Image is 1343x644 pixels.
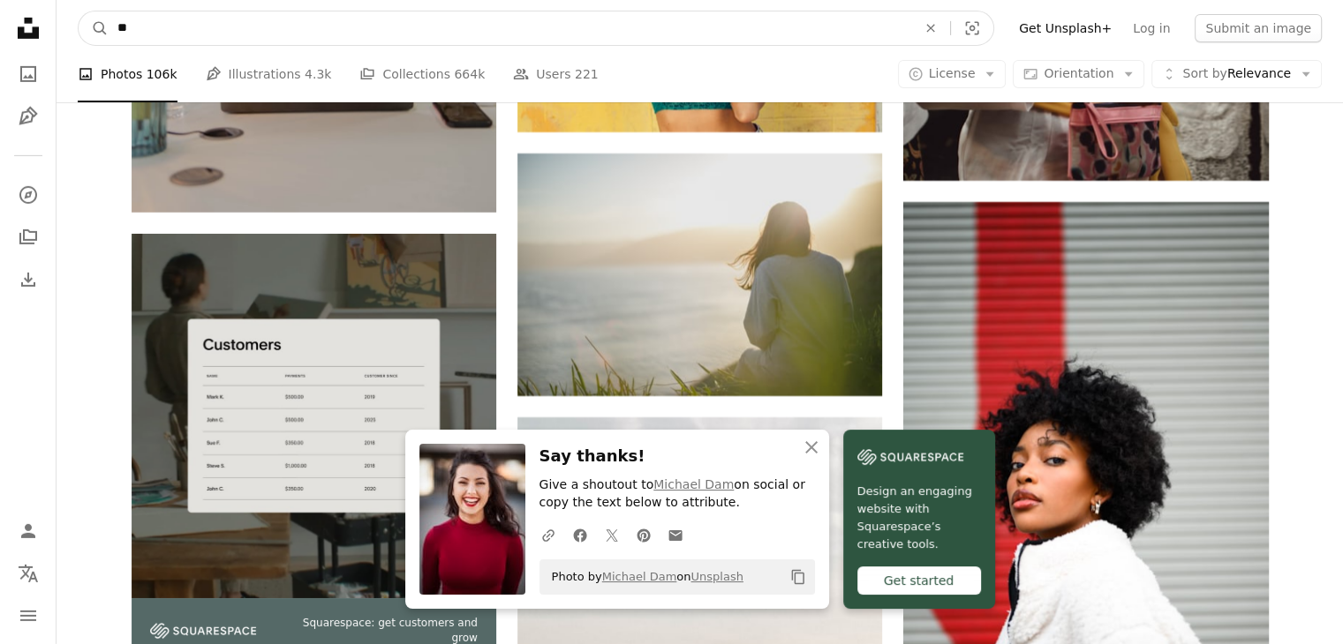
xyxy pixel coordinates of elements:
a: Collections [11,220,46,255]
button: Visual search [951,11,993,45]
img: file-1747939142011-51e5cc87e3c9 [150,623,256,639]
button: Orientation [1013,60,1144,88]
button: Language [11,556,46,591]
a: Illustrations 4.3k [206,46,332,102]
a: Illustrations [11,99,46,134]
img: woman wearing gray long-sleeved shirt facing the sea [517,154,882,396]
a: Photos [11,56,46,92]
a: Get Unsplash+ [1008,14,1122,42]
a: woman wearing gray long-sleeved shirt facing the sea [517,266,882,282]
a: Share on Twitter [596,517,628,552]
a: Log in / Sign up [11,513,46,549]
a: Michael Dam [653,477,734,491]
a: Share over email [660,517,691,552]
a: Share on Facebook [564,517,596,552]
span: Orientation [1044,66,1113,80]
a: Download History [11,262,46,297]
span: Relevance [1182,65,1291,83]
a: Share on Pinterest [628,517,660,552]
span: Photo by on [543,563,743,591]
span: License [929,66,976,80]
a: Collections 664k [359,46,485,102]
a: Users 221 [513,46,598,102]
a: Home — Unsplash [11,11,46,49]
button: License [898,60,1007,88]
p: Give a shoutout to on social or copy the text below to attribute. [539,476,815,512]
button: Clear [911,11,950,45]
button: Sort byRelevance [1151,60,1322,88]
div: Get started [857,566,981,595]
span: 221 [575,64,599,84]
a: woman in white and red shirt [903,468,1268,483]
span: 4.3k [305,64,331,84]
img: file-1606177908946-d1eed1cbe4f5image [857,444,963,470]
button: Menu [11,598,46,633]
button: Copy to clipboard [783,562,813,592]
button: Search Unsplash [79,11,109,45]
a: Log in [1122,14,1181,42]
a: Explore [11,177,46,213]
a: Unsplash [690,570,743,583]
span: Sort by [1182,66,1226,80]
button: Submit an image [1195,14,1322,42]
form: Find visuals sitewide [78,11,994,46]
h3: Say thanks! [539,444,815,469]
span: 664k [454,64,485,84]
a: Michael Dam [602,570,677,583]
img: file-1747939376688-baf9a4a454ffimage [132,234,496,598]
a: Design an engaging website with Squarespace’s creative tools.Get started [843,430,995,609]
span: Design an engaging website with Squarespace’s creative tools. [857,483,981,553]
